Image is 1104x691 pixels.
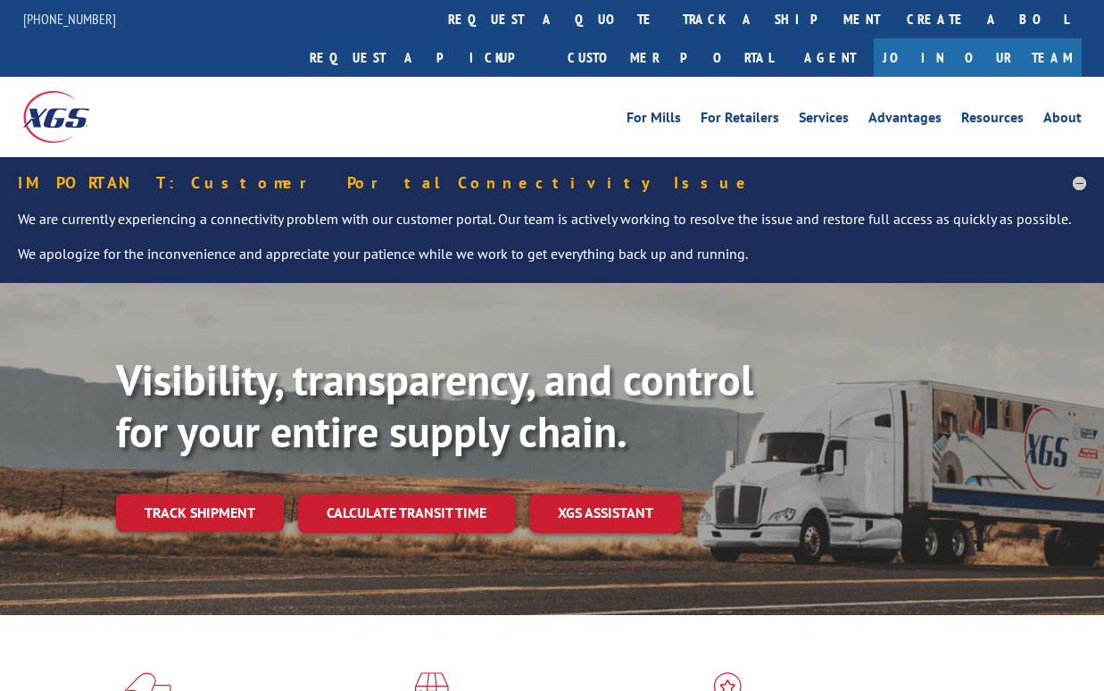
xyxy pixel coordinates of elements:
a: [PHONE_NUMBER] [23,10,116,28]
a: Calculate transit time [298,494,515,532]
a: XGS ASSISTANT [529,494,682,532]
a: Join Our Team [874,38,1082,77]
p: We apologize for the inconvenience and appreciate your patience while we work to get everything b... [18,244,1086,265]
p: We are currently experiencing a connectivity problem with our customer portal. Our team is active... [18,209,1086,245]
a: Services [799,111,849,130]
a: Track shipment [116,494,284,531]
h5: IMPORTANT: Customer Portal Connectivity Issue [18,175,1086,191]
b: Visibility, transparency, and control for your entire supply chain. [116,352,753,459]
a: For Retailers [701,111,779,130]
a: About [1043,111,1082,130]
a: Agent [786,38,874,77]
a: Customer Portal [554,38,786,77]
a: Advantages [868,111,942,130]
a: For Mills [627,111,681,130]
a: Request a pickup [296,38,554,77]
a: Resources [961,111,1024,130]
